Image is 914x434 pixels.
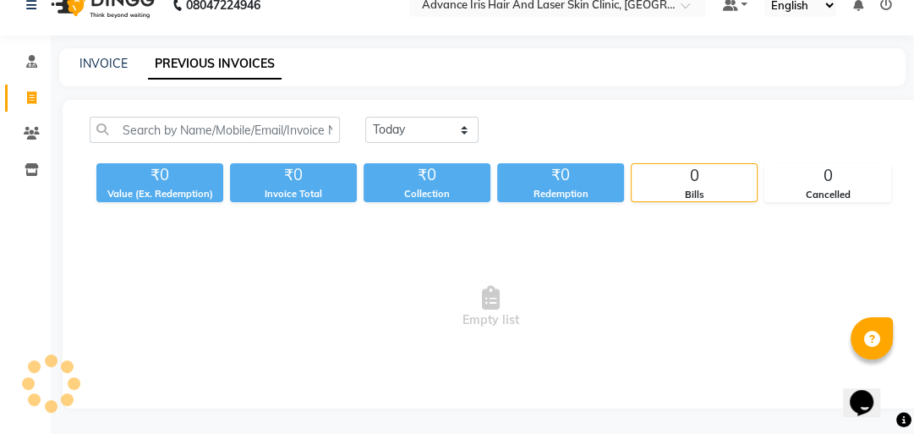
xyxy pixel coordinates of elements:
[148,49,282,80] a: PREVIOUS INVOICES
[90,222,891,392] span: Empty list
[843,366,897,417] iframe: chat widget
[230,187,357,201] div: Invoice Total
[765,188,890,202] div: Cancelled
[96,163,223,187] div: ₹0
[79,56,128,71] a: INVOICE
[364,163,490,187] div: ₹0
[632,188,757,202] div: Bills
[765,164,890,188] div: 0
[497,187,624,201] div: Redemption
[632,164,757,188] div: 0
[364,187,490,201] div: Collection
[96,187,223,201] div: Value (Ex. Redemption)
[90,117,340,143] input: Search by Name/Mobile/Email/Invoice No
[230,163,357,187] div: ₹0
[497,163,624,187] div: ₹0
